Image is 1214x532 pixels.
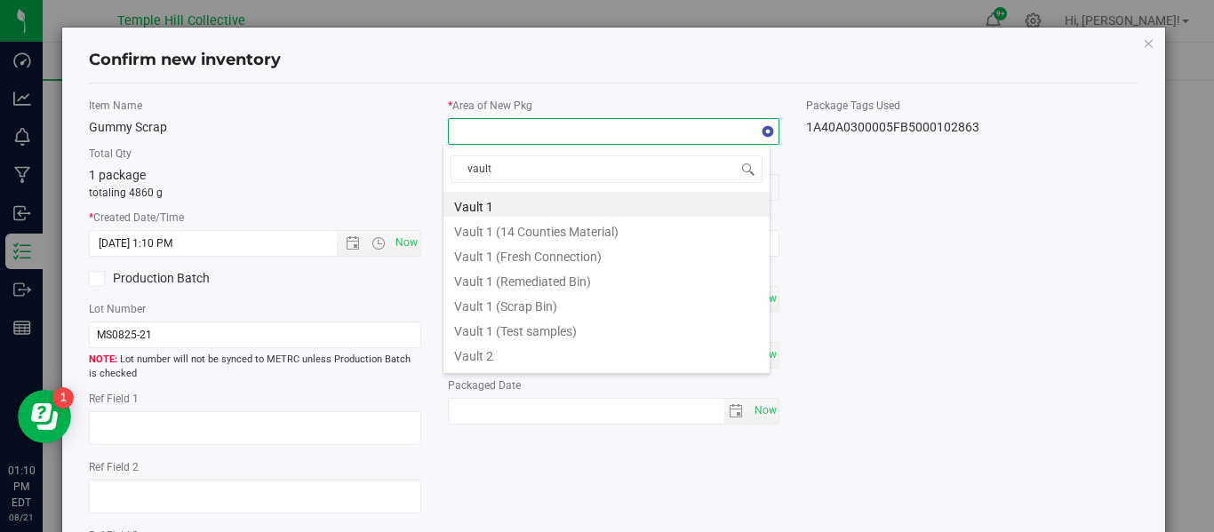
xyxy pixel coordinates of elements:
[89,98,421,114] label: Item Name
[18,390,71,443] iframe: Resource center
[89,353,421,382] span: Lot number will not be synced to METRC unless Production Batch is checked
[89,168,146,182] span: 1 package
[89,391,421,407] label: Ref Field 1
[89,146,421,162] label: Total Qty
[448,377,780,393] label: Packaged Date
[391,230,421,256] span: Set Current date
[89,210,421,226] label: Created Date/Time
[806,98,1138,114] label: Package Tags Used
[806,118,1138,137] div: 1A40A0300005FB5000102863
[89,459,421,475] label: Ref Field 2
[89,301,421,317] label: Lot Number
[363,236,394,250] span: Open the time view
[89,185,421,201] p: totaling 4860 g
[749,399,779,424] span: select
[52,387,74,409] iframe: Resource center unread badge
[337,236,367,250] span: Open the date view
[750,398,780,424] span: Set Current date
[89,49,281,72] h4: Confirm new inventory
[89,118,421,137] div: Gummy Scrap
[724,399,750,424] span: select
[89,269,242,288] label: Production Batch
[448,98,780,114] label: Area of New Pkg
